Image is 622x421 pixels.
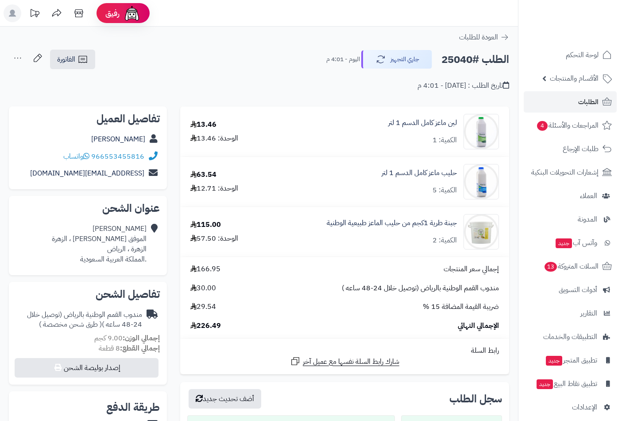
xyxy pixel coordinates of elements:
[30,168,144,179] a: [EMAIL_ADDRESS][DOMAIN_NAME]
[382,168,457,178] a: حليب ماعز كامل الدسم 1 لتر
[190,220,221,230] div: 115.00
[190,283,216,293] span: 30.00
[50,50,95,69] a: الفاتورة
[524,138,617,160] a: طلبات الإرجاع
[190,120,216,130] div: 13.46
[562,17,614,35] img: logo-2.png
[559,284,597,296] span: أدوات التسويق
[524,44,617,66] a: لوحة التحكم
[459,32,498,43] span: العودة للطلبات
[441,51,509,69] h2: الطلب #25040
[327,218,457,228] a: جبنة طرية 1كجم من حليب الماعز طبيعية الوطنية
[16,289,160,300] h2: تفاصيل الشحن
[543,331,597,343] span: التطبيقات والخدمات
[464,214,498,249] img: C08A8584-90x90.jpg
[326,55,360,64] small: اليوم - 4:01 م
[563,143,599,155] span: طلبات الإرجاع
[91,151,144,162] a: 966553455816
[566,49,599,61] span: لوحة التحكم
[123,333,160,343] strong: إجمالي الوزن:
[189,389,261,409] button: أضف تحديث جديد
[555,237,597,249] span: وآتس آب
[433,235,457,246] div: الكمية: 2
[536,378,597,390] span: تطبيق نقاط البيع
[524,256,617,277] a: السلات المتروكة13
[15,358,158,378] button: إصدار بوليصة الشحن
[444,264,499,274] span: إجمالي سعر المنتجات
[524,373,617,394] a: تطبيق نقاط البيعجديد
[580,190,597,202] span: العملاء
[546,356,562,366] span: جديد
[303,357,399,367] span: شارك رابط السلة نفسها مع عميل آخر
[531,166,599,179] span: إشعارات التحويلات البنكية
[578,96,599,108] span: الطلبات
[449,394,502,404] h3: سجل الطلب
[94,333,160,343] small: 9.00 كجم
[105,8,120,19] span: رفيق
[388,118,457,128] a: لبن ماعز كامل الدسم 1 لتر
[16,310,142,330] div: مندوب القمم الوطنية بالرياض (توصيل خلال 24-48 ساعه )
[524,397,617,418] a: الإعدادات
[106,402,160,413] h2: طريقة الدفع
[524,303,617,324] a: التقارير
[550,72,599,85] span: الأقسام والمنتجات
[433,185,457,195] div: الكمية: 5
[544,261,557,272] span: 13
[433,135,457,145] div: الكمية: 1
[524,162,617,183] a: إشعارات التحويلات البنكية
[190,183,238,194] div: الوحدة: 12.71
[123,4,141,22] img: ai-face.png
[120,343,160,354] strong: إجمالي القطع:
[580,307,597,320] span: التقارير
[39,319,102,330] span: ( طرق شحن مخصصة )
[464,114,498,149] img: 1692789289-28-90x90.jpg
[342,283,499,293] span: مندوب القمم الوطنية بالرياض (توصيل خلال 24-48 ساعه )
[536,119,599,132] span: المراجعات والأسئلة
[524,185,617,207] a: العملاء
[556,238,572,248] span: جديد
[423,302,499,312] span: ضريبة القيمة المضافة 15 %
[524,115,617,136] a: المراجعات والأسئلة4
[52,224,147,264] div: [PERSON_NAME] الموفق [PERSON_NAME] ، الزهرة الزهرة ، الرياض .المملكة العربية السعودية
[57,54,75,65] span: الفاتورة
[190,234,238,244] div: الوحدة: 57.50
[524,350,617,371] a: تطبيق المتجرجديد
[190,321,221,331] span: 226.49
[190,133,238,144] div: الوحدة: 13.46
[524,91,617,113] a: الطلبات
[578,213,597,226] span: المدونة
[464,164,498,199] img: 1700260736-29-90x90.jpg
[184,346,506,356] div: رابط السلة
[524,232,617,253] a: وآتس آبجديد
[524,326,617,347] a: التطبيقات والخدمات
[458,321,499,331] span: الإجمالي النهائي
[23,4,46,24] a: تحديثات المنصة
[417,81,509,91] div: تاريخ الطلب : [DATE] - 4:01 م
[63,151,89,162] a: واتساب
[16,113,160,124] h2: تفاصيل العميل
[91,134,145,144] a: [PERSON_NAME]
[545,354,597,366] span: تطبيق المتجر
[361,50,432,69] button: جاري التجهيز
[572,401,597,413] span: الإعدادات
[537,379,553,389] span: جديد
[16,203,160,214] h2: عنوان الشحن
[544,260,599,273] span: السلات المتروكة
[524,279,617,300] a: أدوات التسويق
[524,209,617,230] a: المدونة
[537,121,548,131] span: 4
[99,343,160,354] small: 8 قطعة
[190,302,216,312] span: 29.54
[290,356,399,367] a: شارك رابط السلة نفسها مع عميل آخر
[190,264,220,274] span: 166.95
[190,170,216,180] div: 63.54
[459,32,509,43] a: العودة للطلبات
